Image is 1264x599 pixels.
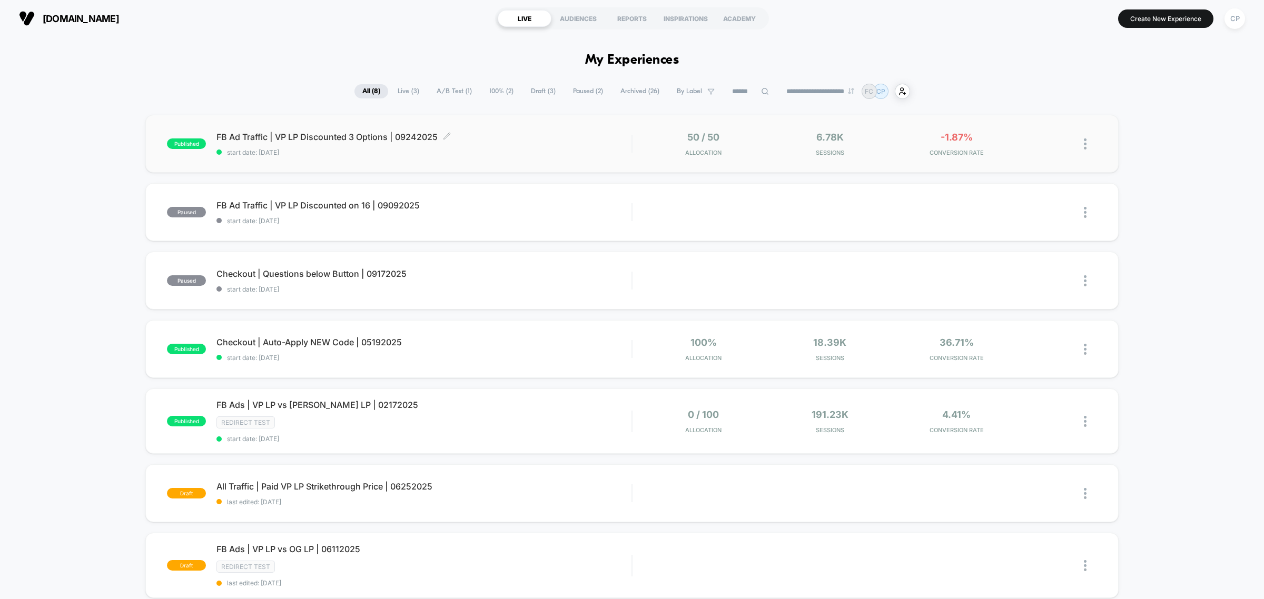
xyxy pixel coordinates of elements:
span: 18.39k [813,337,846,348]
span: start date: [DATE] [216,217,631,225]
span: FB Ad Traffic | VP LP Discounted 3 Options | 09242025 [216,132,631,142]
span: Checkout | Questions below Button | 09172025 [216,268,631,279]
div: CP [1224,8,1245,29]
span: All Traffic | Paid VP LP Strikethrough Price | 06252025 [216,481,631,492]
span: 6.78k [816,132,844,143]
div: INSPIRATIONS [659,10,713,27]
div: REPORTS [605,10,659,27]
span: start date: [DATE] [216,354,631,362]
span: paused [167,275,206,286]
img: close [1084,275,1087,286]
span: 36.71% [940,337,974,348]
span: last edited: [DATE] [216,498,631,506]
img: close [1084,138,1087,149]
img: end [848,88,854,94]
img: close [1084,416,1087,427]
span: By Label [677,87,702,95]
span: Allocation [685,354,722,362]
img: close [1084,560,1087,571]
div: LIVE [498,10,551,27]
span: published [167,344,206,354]
span: CONVERSION RATE [896,354,1017,362]
button: CP [1221,8,1248,29]
span: Archived ( 26 ) [613,84,667,98]
span: 191.23k [812,409,848,420]
img: close [1084,207,1087,218]
span: 0 / 100 [688,409,719,420]
span: Allocation [685,426,722,434]
span: published [167,416,206,426]
span: [DOMAIN_NAME] [43,13,119,24]
span: Draft ( 3 ) [523,84,564,98]
span: Checkout | Auto-Apply NEW Code | 05192025 [216,337,631,347]
span: 100% ( 2 ) [481,84,521,98]
span: last edited: [DATE] [216,579,631,587]
button: Create New Experience [1118,9,1213,28]
button: [DOMAIN_NAME] [16,10,122,27]
span: Redirect Test [216,416,275,428]
span: start date: [DATE] [216,148,631,156]
span: Paused ( 2 ) [565,84,611,98]
span: start date: [DATE] [216,285,631,293]
span: A/B Test ( 1 ) [429,84,480,98]
img: Visually logo [19,11,35,26]
p: CP [876,87,885,95]
span: FB Ads | VP LP vs OG LP | 06112025 [216,544,631,554]
span: All ( 8 ) [354,84,388,98]
span: 4.41% [942,409,971,420]
span: Sessions [769,149,891,156]
span: start date: [DATE] [216,435,631,443]
span: FB Ads | VP LP vs [PERSON_NAME] LP | 02172025 [216,400,631,410]
span: -1.87% [941,132,973,143]
span: paused [167,207,206,217]
h1: My Experiences [585,53,679,68]
span: draft [167,560,206,571]
span: CONVERSION RATE [896,426,1017,434]
p: FC [865,87,873,95]
div: AUDIENCES [551,10,605,27]
img: close [1084,344,1087,355]
span: draft [167,488,206,498]
span: FB Ad Traffic | VP LP Discounted on 16 | 09092025 [216,200,631,211]
img: close [1084,488,1087,499]
span: Redirect Test [216,561,275,573]
span: 50 / 50 [687,132,719,143]
span: CONVERSION RATE [896,149,1017,156]
div: ACADEMY [713,10,766,27]
span: published [167,138,206,149]
span: Sessions [769,354,891,362]
span: Allocation [685,149,722,156]
span: Sessions [769,426,891,434]
span: 100% [690,337,717,348]
span: Live ( 3 ) [390,84,427,98]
